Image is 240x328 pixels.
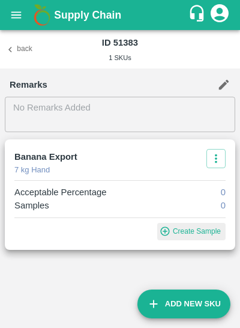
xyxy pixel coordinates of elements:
[14,149,77,165] h6: Banana Export
[51,35,189,50] h6: ID 51383
[30,3,54,27] img: logo
[10,78,47,91] p: Remarks
[2,1,30,29] button: open drawer
[54,9,121,21] b: Supply Chain
[157,223,226,240] button: Create Sample
[14,199,49,212] p: Samples
[209,2,230,28] div: account of current user
[221,199,226,212] p: 0
[137,290,230,318] button: Add New Sku
[188,4,209,26] div: customer-support
[109,54,131,61] span: 1 SKUs
[54,7,188,23] a: Supply Chain
[14,186,107,199] p: Acceptable Percentage
[14,165,77,176] p: 7 kg Hand
[221,186,226,199] p: 0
